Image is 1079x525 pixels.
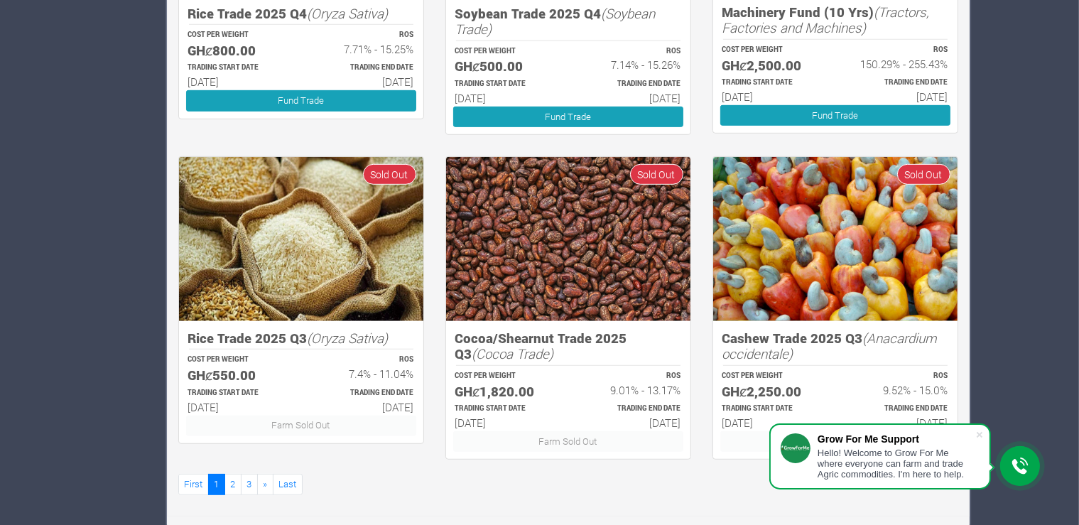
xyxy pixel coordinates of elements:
[178,474,958,494] nav: Page Navigation
[848,404,948,414] p: Estimated Trading End Date
[186,90,416,111] a: Fund Trade
[314,43,414,55] h6: 7.71% - 15.25%
[581,92,681,104] h6: [DATE]
[179,157,423,321] img: growforme image
[722,77,823,88] p: Estimated Trading Start Date
[446,157,690,321] img: growforme image
[241,474,258,494] a: 3
[581,79,681,90] p: Estimated Trading End Date
[455,416,555,429] h6: [DATE]
[188,330,414,347] h5: Rice Trade 2025 Q3
[848,45,948,55] p: ROS
[848,58,948,70] h6: 150.29% - 255.43%
[314,388,414,399] p: Estimated Trading End Date
[455,384,555,400] h5: GHȼ1,820.00
[314,75,414,88] h6: [DATE]
[722,4,948,36] h5: Machinery Fund (10 Yrs)
[188,367,288,384] h5: GHȼ550.00
[848,77,948,88] p: Estimated Trading End Date
[308,4,389,22] i: (Oryza Sativa)
[188,6,414,22] h5: Rice Trade 2025 Q4
[455,79,555,90] p: Estimated Trading Start Date
[188,388,288,399] p: Estimated Trading Start Date
[848,416,948,429] h6: [DATE]
[188,63,288,73] p: Estimated Trading Start Date
[818,448,975,480] div: Hello! Welcome to Grow For Me where everyone can farm and trade Agric commodities. I'm here to help.
[722,329,938,363] i: (Anacardium occidentale)
[308,329,389,347] i: (Oryza Sativa)
[581,46,681,57] p: ROS
[263,477,267,490] span: »
[188,75,288,88] h6: [DATE]
[455,371,555,381] p: COST PER WEIGHT
[314,367,414,380] h6: 7.4% - 11.04%
[722,404,823,414] p: Estimated Trading Start Date
[314,354,414,365] p: ROS
[178,474,209,494] a: First
[455,58,555,75] h5: GHȼ500.00
[455,404,555,414] p: Estimated Trading Start Date
[455,330,681,362] h5: Cocoa/Shearnut Trade 2025 Q3
[453,107,683,127] a: Fund Trade
[314,30,414,40] p: ROS
[455,46,555,57] p: COST PER WEIGHT
[722,58,823,74] h5: GHȼ2,500.00
[897,164,950,185] span: Sold Out
[208,474,225,494] a: 1
[722,45,823,55] p: COST PER WEIGHT
[581,404,681,414] p: Estimated Trading End Date
[455,92,555,104] h6: [DATE]
[188,354,288,365] p: COST PER WEIGHT
[314,401,414,413] h6: [DATE]
[314,63,414,73] p: Estimated Trading End Date
[713,157,958,321] img: growforme image
[720,105,950,126] a: Fund Trade
[581,58,681,71] h6: 7.14% - 15.26%
[188,401,288,413] h6: [DATE]
[273,474,303,494] a: Last
[581,371,681,381] p: ROS
[722,90,823,103] h6: [DATE]
[722,330,948,362] h5: Cashew Trade 2025 Q3
[224,474,242,494] a: 2
[848,90,948,103] h6: [DATE]
[188,43,288,59] h5: GHȼ800.00
[722,371,823,381] p: COST PER WEIGHT
[848,384,948,396] h6: 9.52% - 15.0%
[363,164,416,185] span: Sold Out
[472,345,554,362] i: (Cocoa Trade)
[188,30,288,40] p: COST PER WEIGHT
[722,416,823,429] h6: [DATE]
[581,384,681,396] h6: 9.01% - 13.17%
[818,433,975,445] div: Grow For Me Support
[722,384,823,400] h5: GHȼ2,250.00
[581,416,681,429] h6: [DATE]
[722,3,930,37] i: (Tractors, Factories and Machines)
[848,371,948,381] p: ROS
[455,6,681,38] h5: Soybean Trade 2025 Q4
[630,164,683,185] span: Sold Out
[455,4,656,38] i: (Soybean Trade)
